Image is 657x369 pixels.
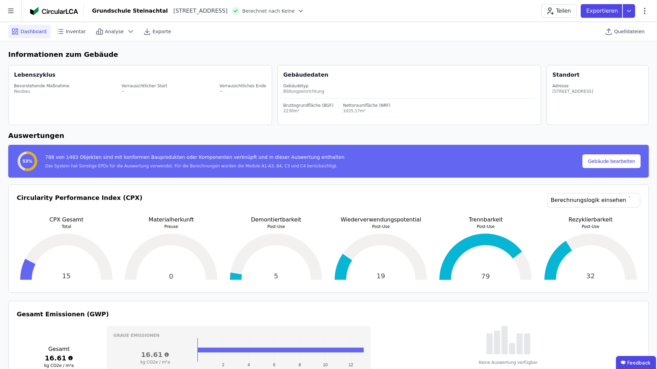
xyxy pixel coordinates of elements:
span: Analyse [105,28,124,35]
div: Vorrausichtlicher Start [121,83,167,89]
p: Exportieren [586,7,619,15]
h6: Auswertungen [8,130,649,141]
div: Vorrausichtliches Ende [219,83,266,89]
span: Dashboard [21,28,47,35]
div: -- [121,89,167,94]
h3: kg CO2e / m²a [114,359,197,365]
div: Lebenszyklus [14,71,55,79]
p: Post-Use [541,224,640,229]
h3: Gesamt [17,345,101,353]
div: Grundschule Steinachtal [92,7,168,15]
div: -- [219,89,266,94]
div: Adresse [552,83,593,89]
div: Bildungseinrichtung [283,89,536,94]
span: 53% [23,158,33,164]
p: Rezyklierbarkeit [541,216,640,224]
div: [STREET_ADDRESS] [552,89,593,94]
div: Bevorstehende Maßnahme [14,83,69,89]
h3: 16.61 [114,350,197,359]
p: Trennbarkeit [436,216,535,224]
button: Teilen [541,4,577,18]
span: Berechnet nach Keine [242,8,295,14]
div: [STREET_ADDRESS] [168,7,228,15]
img: empty-state [486,326,530,354]
h3: kg CO2e / m²a [17,363,101,368]
h3: Graue Emissionen [114,333,364,338]
h3: Gesamt Emissionen (GWP) [17,309,640,319]
p: Post-Use [331,224,430,229]
p: CPX Gesamt [17,216,116,224]
div: 1025.17m² [343,108,390,114]
div: Bruttogrundfläche (BGF) [283,103,334,108]
div: Keine Auswertung verfügbar [479,360,538,365]
p: Demontiertbarkeit [227,216,326,224]
span: Quelldateien [614,28,645,35]
div: Gebäudedaten [283,71,541,79]
p: Preuse [121,224,221,229]
p: Post-Use [436,224,535,229]
p: Wiederverwendungspotential [331,216,430,224]
h3: Circularity Performance Index (CPX) [17,193,142,216]
a: Berechnungslogik einsehen [547,193,640,207]
div: Neubau [14,89,69,94]
h6: Informationen zum Gebäude [8,49,649,60]
p: Materialherkunft [121,216,221,224]
h3: 16.61 [17,353,101,363]
img: Concular [30,7,78,15]
div: Standort [552,71,579,79]
div: 788 von 1483 Objekten sind mit konformen Bauprodukten oder Komponenten verknüpft und in dieser Au... [45,154,345,163]
p: Post-Use [227,224,326,229]
span: Exporte [153,28,171,35]
p: Total [17,224,116,229]
div: 2230m² [283,108,334,114]
button: Gebäude bearbeiten [582,154,641,168]
span: Inventar [66,28,86,35]
div: Gebäudetyp [283,83,536,89]
div: Nettoraumfläche (NRF) [343,103,390,108]
div: Das System hat Sonstige EPDs für die Auswertung verwendet. Für die Berechnungen wurden die Module... [45,163,345,169]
